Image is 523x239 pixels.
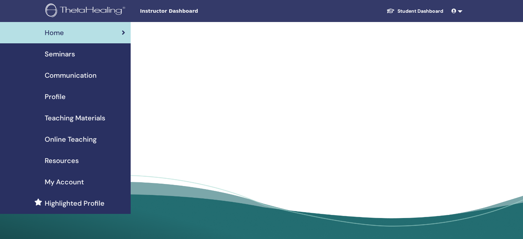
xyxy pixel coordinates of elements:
img: logo.png [45,3,128,19]
span: Teaching Materials [45,113,105,123]
span: Highlighted Profile [45,198,105,208]
span: Online Teaching [45,134,97,144]
span: My Account [45,177,84,187]
span: Profile [45,91,66,102]
span: Communication [45,70,97,80]
span: Home [45,28,64,38]
a: Student Dashboard [381,5,449,18]
img: graduation-cap-white.svg [386,8,395,14]
span: Resources [45,155,79,166]
span: Seminars [45,49,75,59]
span: Instructor Dashboard [140,8,243,15]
